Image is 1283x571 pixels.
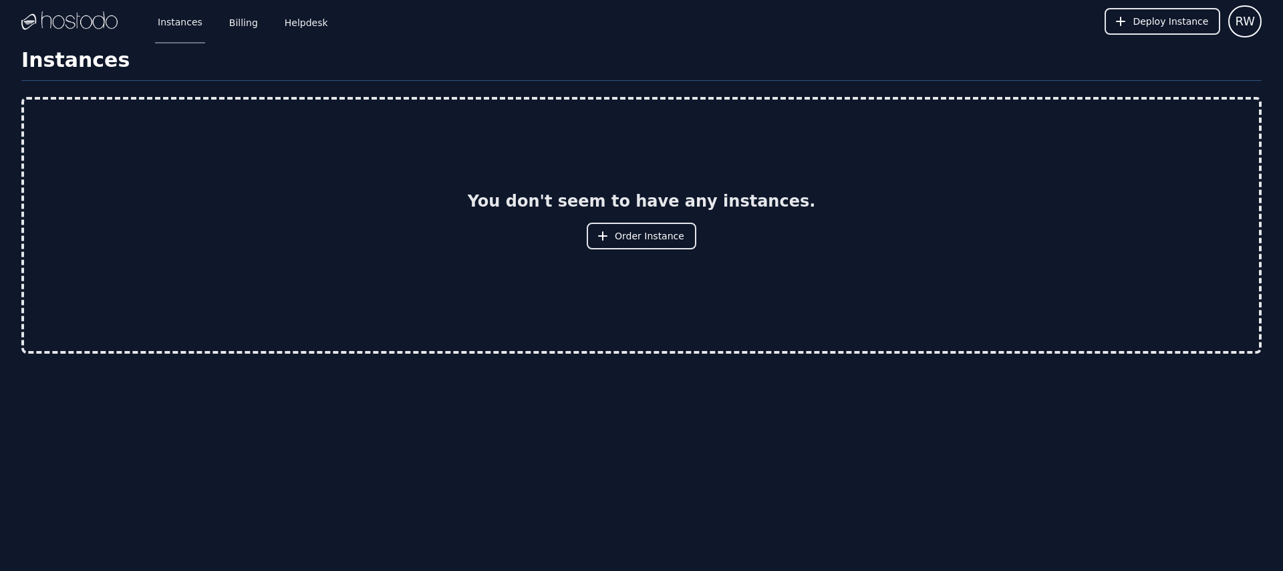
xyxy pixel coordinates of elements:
span: Order Instance [615,229,684,243]
img: Logo [21,11,118,31]
button: Order Instance [587,223,696,249]
button: Deploy Instance [1105,8,1220,35]
h2: You don't seem to have any instances. [468,191,816,212]
h1: Instances [21,48,1262,81]
span: Deploy Instance [1133,15,1208,28]
span: RW [1235,12,1255,31]
button: User menu [1228,5,1262,37]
